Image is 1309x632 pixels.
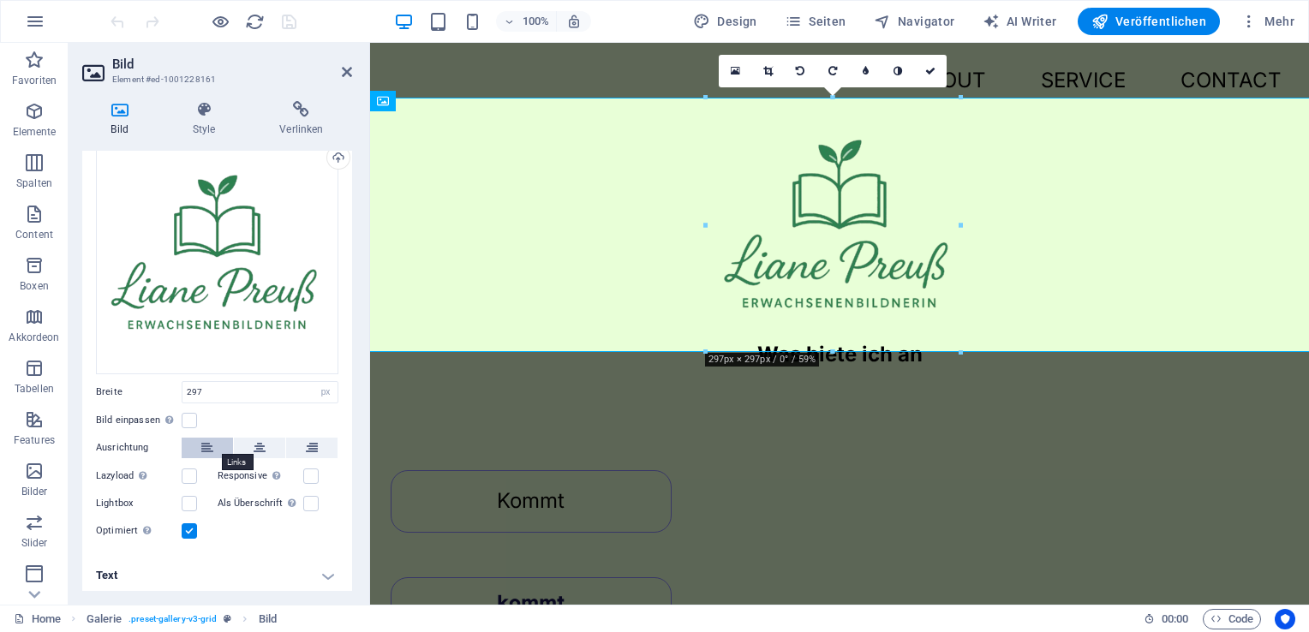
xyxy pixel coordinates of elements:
button: Seiten [778,8,853,35]
p: Favoriten [12,74,57,87]
span: Mehr [1240,13,1294,30]
label: Optimiert [96,521,182,541]
span: : [1174,612,1176,625]
i: Bei Größenänderung Zoomstufe automatisch an das gewählte Gerät anpassen. [566,14,582,29]
h4: Style [164,101,251,137]
p: Akkordeon [9,331,59,344]
span: Klick zum Auswählen. Doppelklick zum Bearbeiten [87,609,123,629]
span: 00 00 [1162,609,1188,629]
button: AI Writer [976,8,1064,35]
span: Klick zum Auswählen. Doppelklick zum Bearbeiten [259,609,277,629]
p: Tabellen [15,382,54,396]
a: Ausschneide-Modus [751,55,784,87]
p: Slider [21,536,48,550]
p: Boxen [20,279,49,293]
h6: Session-Zeit [1144,609,1189,629]
button: Veröffentlichen [1078,8,1220,35]
span: . preset-gallery-v3-grid [129,609,217,629]
h2: Bild [112,57,352,72]
span: Code [1210,609,1253,629]
button: 100% [496,11,557,32]
button: Navigator [867,8,962,35]
p: Spalten [16,176,52,190]
a: Graustufen [882,55,914,87]
button: reload [244,11,265,32]
label: Lazyload [96,466,182,486]
label: Lightbox [96,493,182,514]
h4: Text [82,555,352,596]
p: Bilder [21,485,48,498]
button: Design [686,8,764,35]
span: Design [693,13,757,30]
p: Elemente [13,125,57,139]
button: Klicke hier, um den Vorschau-Modus zu verlassen [210,11,230,32]
mark: Links [222,454,254,470]
h4: Bild [82,101,164,137]
label: Ausrichtung [96,438,182,458]
i: Seite neu laden [245,12,265,32]
nav: breadcrumb [87,609,277,629]
a: Weichzeichnen [849,55,882,87]
button: Mehr [1234,8,1301,35]
span: Seiten [785,13,846,30]
a: Bestätigen ( Strg ⏎ ) [914,55,947,87]
div: ChatGPT_Image_1._Okt._2025__21_01_22-removebg-preview-P_fChcGZzr3m89fTK-0Ibg.png [96,132,338,374]
span: Veröffentlichen [1091,13,1206,30]
i: Dieses Element ist ein anpassbares Preset [224,614,231,623]
label: Responsive [218,466,303,486]
a: Wähle aus deinen Dateien, Stockfotos oder lade Dateien hoch [719,55,751,87]
span: AI Writer [983,13,1057,30]
label: Bild einpassen [96,410,182,431]
label: Als Überschrift [218,493,303,514]
h3: Element #ed-1001228161 [112,72,318,87]
span: Navigator [874,13,955,30]
a: 90° rechts drehen [816,55,849,87]
p: Features [14,433,55,447]
h6: 100% [522,11,549,32]
p: Content [15,228,53,241]
button: Usercentrics [1275,609,1295,629]
label: Breite [96,387,182,396]
a: 90° links drehen [784,55,816,87]
h4: Verlinken [251,101,352,137]
a: Klick, um Auswahl aufzuheben. Doppelklick öffnet Seitenverwaltung [14,609,61,629]
button: Code [1203,609,1261,629]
